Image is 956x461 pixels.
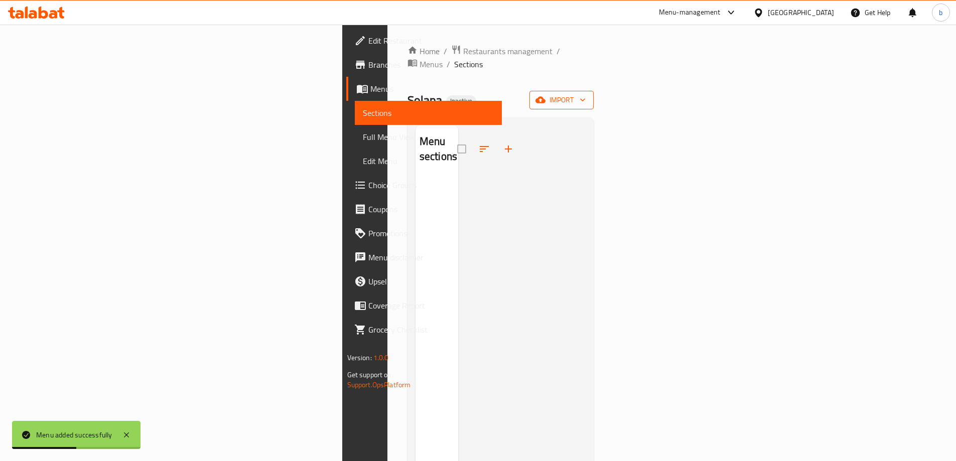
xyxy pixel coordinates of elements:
span: Sections [363,107,494,119]
button: import [529,91,594,109]
span: Upsell [368,275,494,287]
span: import [537,94,586,106]
span: Menu disclaimer [368,251,494,263]
a: Sections [355,101,502,125]
div: Menu-management [659,7,721,19]
a: Promotions [346,221,502,245]
span: Edit Restaurant [368,35,494,47]
span: Version: [347,351,372,364]
span: Coverage Report [368,299,494,312]
span: Grocery Checklist [368,324,494,336]
span: Get support on: [347,368,393,381]
button: Add section [496,137,520,161]
a: Coverage Report [346,293,502,318]
a: Choice Groups [346,173,502,197]
a: Edit Restaurant [346,29,502,53]
a: Menus [346,77,502,101]
a: Upsell [346,269,502,293]
span: Edit Menu [363,155,494,167]
span: 1.0.0 [373,351,389,364]
span: Choice Groups [368,179,494,191]
a: Menu disclaimer [346,245,502,269]
span: b [939,7,942,18]
li: / [557,45,560,57]
a: Grocery Checklist [346,318,502,342]
span: Full Menu View [363,131,494,143]
a: Restaurants management [451,45,553,58]
a: Coupons [346,197,502,221]
span: Coupons [368,203,494,215]
a: Edit Menu [355,149,502,173]
a: Full Menu View [355,125,502,149]
span: Menus [370,83,494,95]
span: Branches [368,59,494,71]
a: Branches [346,53,502,77]
span: Promotions [368,227,494,239]
nav: Menu sections [416,173,458,181]
a: Support.OpsPlatform [347,378,411,391]
div: Menu added successfully [36,429,112,440]
span: Restaurants management [463,45,553,57]
div: [GEOGRAPHIC_DATA] [768,7,834,18]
